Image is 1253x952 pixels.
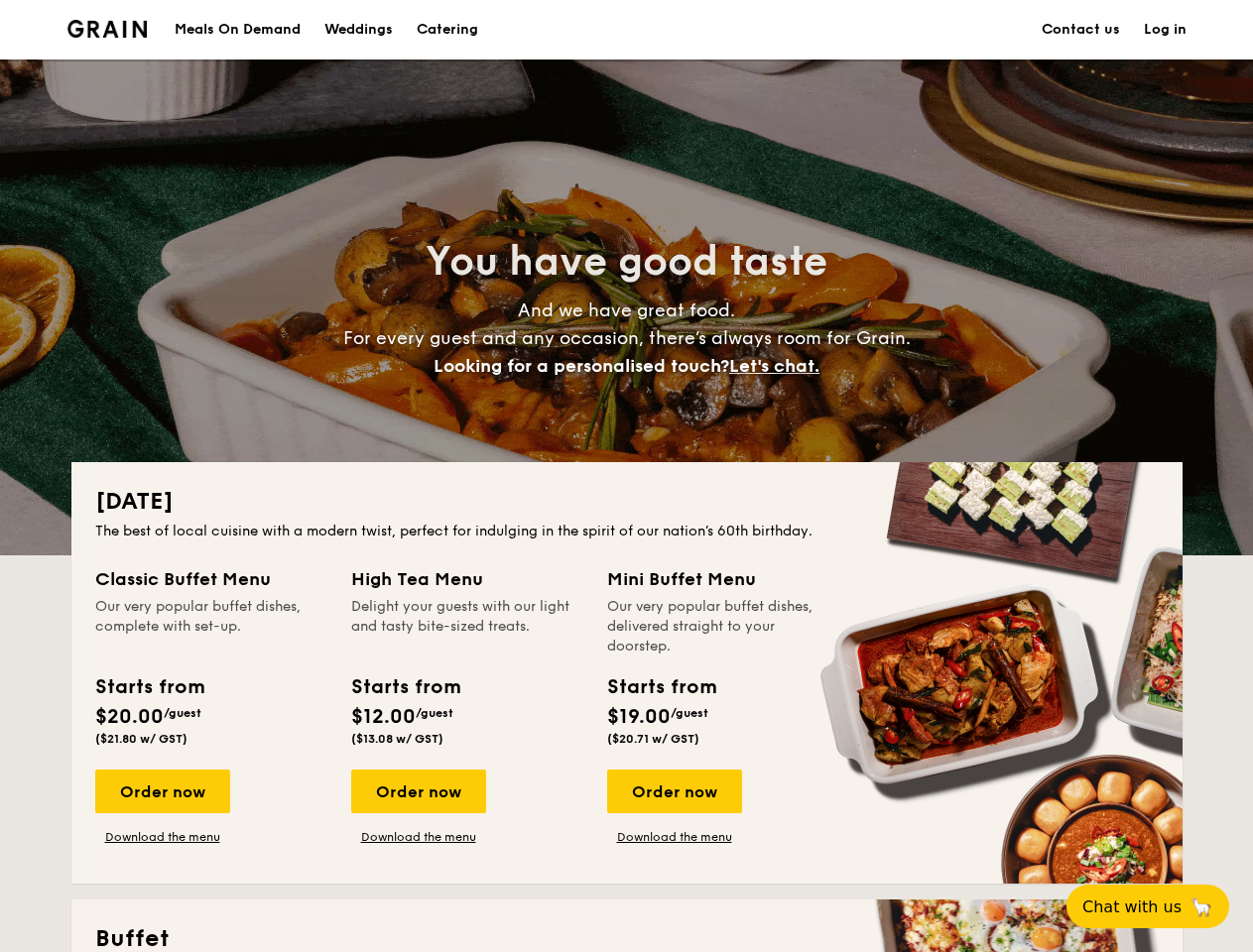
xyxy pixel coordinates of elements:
div: Mini Buffet Menu [607,565,839,593]
div: Starts from [95,672,203,702]
span: $19.00 [607,705,671,729]
div: High Tea Menu [351,565,583,593]
a: Download the menu [607,829,742,845]
span: ($13.08 w/ GST) [351,732,443,746]
a: Logotype [67,20,148,38]
div: Order now [607,770,742,813]
div: Order now [351,770,486,813]
span: $12.00 [351,705,416,729]
button: Chat with us🦙 [1066,885,1229,928]
div: Our very popular buffet dishes, delivered straight to your doorstep. [607,597,839,656]
span: And we have great food. For every guest and any occasion, there’s always room for Grain. [343,299,911,377]
span: Chat with us [1082,897,1182,916]
a: Download the menu [95,829,230,845]
a: Download the menu [351,829,486,845]
span: 🦙 [1190,895,1213,918]
span: /guest [164,706,201,720]
h2: [DATE] [95,486,1159,518]
span: Let's chat. [729,355,819,377]
span: Looking for a personalised touch? [434,355,729,377]
div: Starts from [607,672,715,702]
div: Order now [95,770,230,813]
div: The best of local cuisine with a modern twist, perfect for indulging in the spirit of our nation’... [95,522,1159,541]
div: Our very popular buffet dishes, complete with set-up. [95,597,327,656]
span: /guest [416,706,453,720]
div: Starts from [351,672,459,702]
span: $20.00 [95,705,164,729]
span: ($20.71 w/ GST) [607,732,699,746]
img: Grain [67,20,148,38]
span: You have good taste [426,238,827,286]
div: Classic Buffet Menu [95,565,327,593]
span: ($21.80 w/ GST) [95,732,188,746]
div: Delight your guests with our light and tasty bite-sized treats. [351,597,583,656]
span: /guest [671,706,708,720]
